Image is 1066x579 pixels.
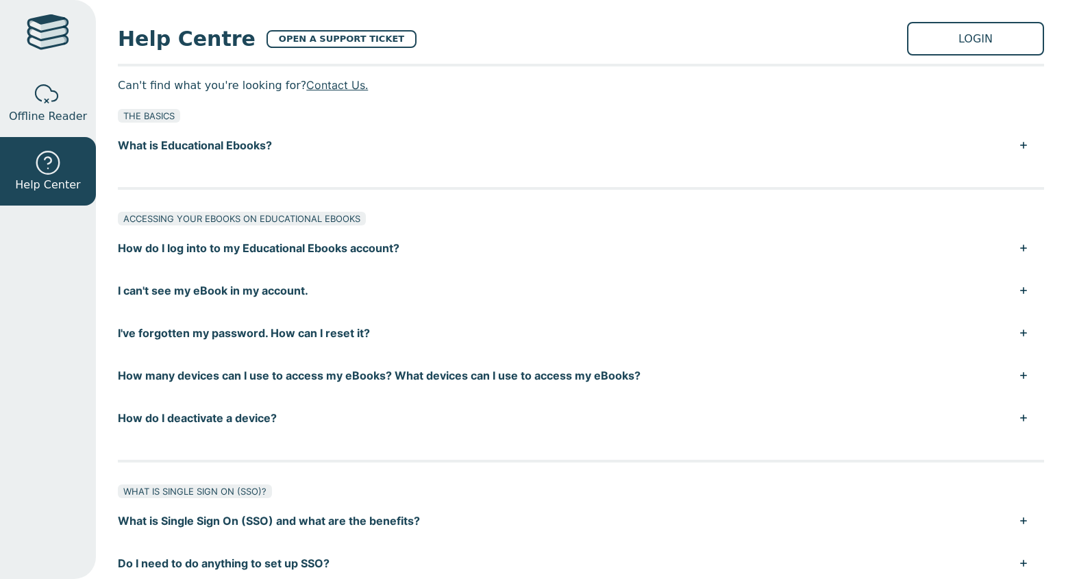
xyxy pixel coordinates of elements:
button: What is Single Sign On (SSO) and what are the benefits? [118,500,1044,542]
a: Contact Us. [306,78,368,92]
button: What is Educational Ebooks? [118,124,1044,167]
div: WHAT IS SINGLE SIGN ON (SSO)? [118,484,272,498]
div: ACCESSING YOUR EBOOKS ON EDUCATIONAL EBOOKS [118,212,366,225]
button: I've forgotten my password. How can I reset it? [118,312,1044,354]
button: How many devices can I use to access my eBooks? What devices can I use to access my eBooks? [118,354,1044,397]
span: Help Centre [118,23,256,54]
button: I can't see my eBook in my account. [118,269,1044,312]
span: Help Center [15,177,80,193]
button: How do I log into to my Educational Ebooks account? [118,227,1044,269]
button: How do I deactivate a device? [118,397,1044,439]
span: Offline Reader [9,108,87,125]
p: Can't find what you're looking for? [118,75,1044,95]
a: OPEN A SUPPORT TICKET [266,30,417,48]
div: THE BASICS [118,109,180,123]
a: LOGIN [907,22,1044,56]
